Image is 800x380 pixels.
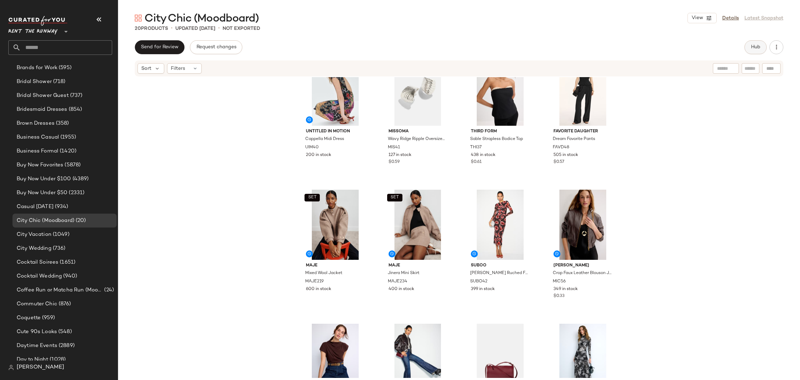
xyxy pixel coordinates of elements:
span: (20) [74,217,86,225]
img: cfy_white_logo.C9jOOHJF.svg [8,16,67,26]
span: 505 in stock [553,152,578,158]
span: Coquette [17,314,41,322]
span: $0.59 [389,159,400,165]
span: Brown Dresses [17,119,55,127]
span: (24) [103,286,114,294]
span: (5878) [63,161,81,169]
span: [PERSON_NAME] [553,263,612,269]
span: 399 in stock [471,286,495,292]
span: $0.33 [553,293,565,299]
span: City Chic (Moodboard) [144,12,259,26]
span: Buy Now Favorites [17,161,63,169]
div: Products [135,25,168,32]
span: • [171,24,173,33]
button: Request changes [190,40,242,54]
span: (4389) [71,175,89,183]
span: THIRD FORM [471,129,530,135]
span: (2331) [67,189,84,197]
span: Cocktail Soirees [17,258,58,266]
p: Not Exported [223,25,260,32]
span: [PERSON_NAME] [17,363,64,372]
span: Jinera Mini Skirt [388,270,419,276]
span: THI37 [470,144,482,151]
span: (595) [57,64,72,72]
img: MIC56.jpg [548,190,618,260]
span: City Vacation [17,231,51,239]
span: Coffee Run or Matcha Run (Moodboard) [17,286,103,294]
span: Daytime Events [17,342,57,350]
span: (548) [57,328,72,336]
span: Send for Review [141,44,178,50]
span: Cocktail Wedding [17,272,62,280]
span: (737) [69,92,83,100]
span: MAJE234 [388,279,407,285]
span: MIC56 [553,279,566,285]
span: Cute 90s Looks [17,328,57,336]
span: Hub [751,44,760,50]
span: 600 in stock [306,286,331,292]
span: Commuter Chic [17,300,57,308]
button: SET [305,194,320,201]
span: City Wedding [17,245,51,253]
span: Casual [DATE] [17,203,53,211]
span: Dream Favorite Pants [553,136,595,142]
span: SET [390,195,399,200]
span: (718) [52,78,66,86]
span: Crop Faux Leather Blouson Jacket [553,270,611,276]
span: 400 in stock [389,286,414,292]
span: Favorite Daughter [553,129,612,135]
span: UIM40 [305,144,319,151]
span: Rent the Runway [8,24,58,36]
button: SET [387,194,402,201]
span: (1651) [58,258,75,266]
img: svg%3e [135,15,142,22]
img: MAJE234.jpg [383,190,453,260]
button: Send for Review [135,40,184,54]
span: Wavy Ridge Ripple Oversized Stud Earrings [388,136,447,142]
span: (736) [51,245,66,253]
span: Business Formal [17,147,58,155]
button: Hub [744,40,767,54]
span: (940) [62,272,77,280]
span: Bridal Shower Guest [17,92,69,100]
span: [PERSON_NAME] Ruched Front Midi Dress [470,270,529,276]
span: (1049) [51,231,69,239]
span: Filters [171,65,185,72]
button: View [687,13,717,23]
span: Maje [306,263,365,269]
span: 200 in stock [306,152,331,158]
span: (959) [41,314,55,322]
span: Brands for Work [17,64,57,72]
span: Business Casual [17,133,59,141]
span: Sort [141,65,151,72]
span: Maje [389,263,447,269]
span: View [691,15,703,21]
span: (1028) [48,356,66,364]
span: • [218,24,220,33]
span: Suboo [471,263,530,269]
span: (876) [57,300,71,308]
span: Request changes [196,44,236,50]
span: Buy Now Under $50 [17,189,67,197]
span: Sable Strapless Bodice Top [470,136,523,142]
img: MAJE219.jpg [300,190,370,260]
span: 438 in stock [471,152,495,158]
span: 127 in stock [389,152,411,158]
span: Bridal Shower [17,78,52,86]
span: FAVD48 [553,144,569,151]
span: $0.61 [471,159,482,165]
span: (854) [67,106,82,114]
span: Buy Now Under $100 [17,175,71,183]
span: MAJE219 [305,279,324,285]
span: SUBO42 [470,279,487,285]
span: 349 in stock [553,286,578,292]
span: Bridesmaid Dresses [17,106,67,114]
span: $0.57 [553,159,564,165]
p: updated [DATE] [175,25,215,32]
span: (1420) [58,147,76,155]
span: SET [308,195,316,200]
span: (1955) [59,133,76,141]
img: SUBO42.jpg [465,190,535,260]
span: MIS41 [388,144,400,151]
span: (358) [55,119,69,127]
